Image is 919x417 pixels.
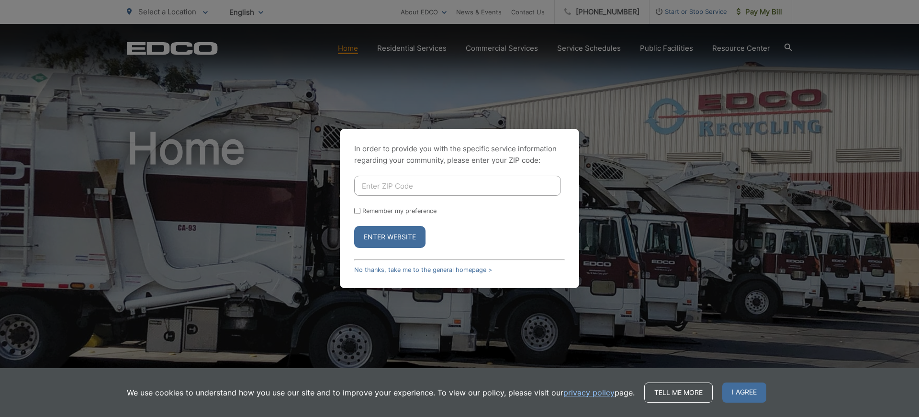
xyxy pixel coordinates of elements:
p: We use cookies to understand how you use our site and to improve your experience. To view our pol... [127,387,635,398]
button: Enter Website [354,226,426,248]
a: No thanks, take me to the general homepage > [354,266,492,273]
a: Tell me more [644,383,713,403]
span: I agree [722,383,766,403]
label: Remember my preference [362,207,437,214]
input: Enter ZIP Code [354,176,561,196]
p: In order to provide you with the specific service information regarding your community, please en... [354,143,565,166]
a: privacy policy [563,387,615,398]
